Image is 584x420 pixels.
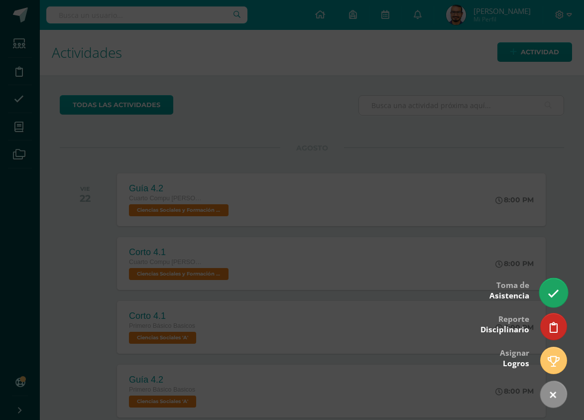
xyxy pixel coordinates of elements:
span: Asistencia [489,290,529,301]
div: Toma de [489,274,529,306]
div: Asignar [500,341,529,374]
div: Reporte [480,307,529,340]
span: Disciplinario [480,324,529,335]
span: Logros [503,358,529,369]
